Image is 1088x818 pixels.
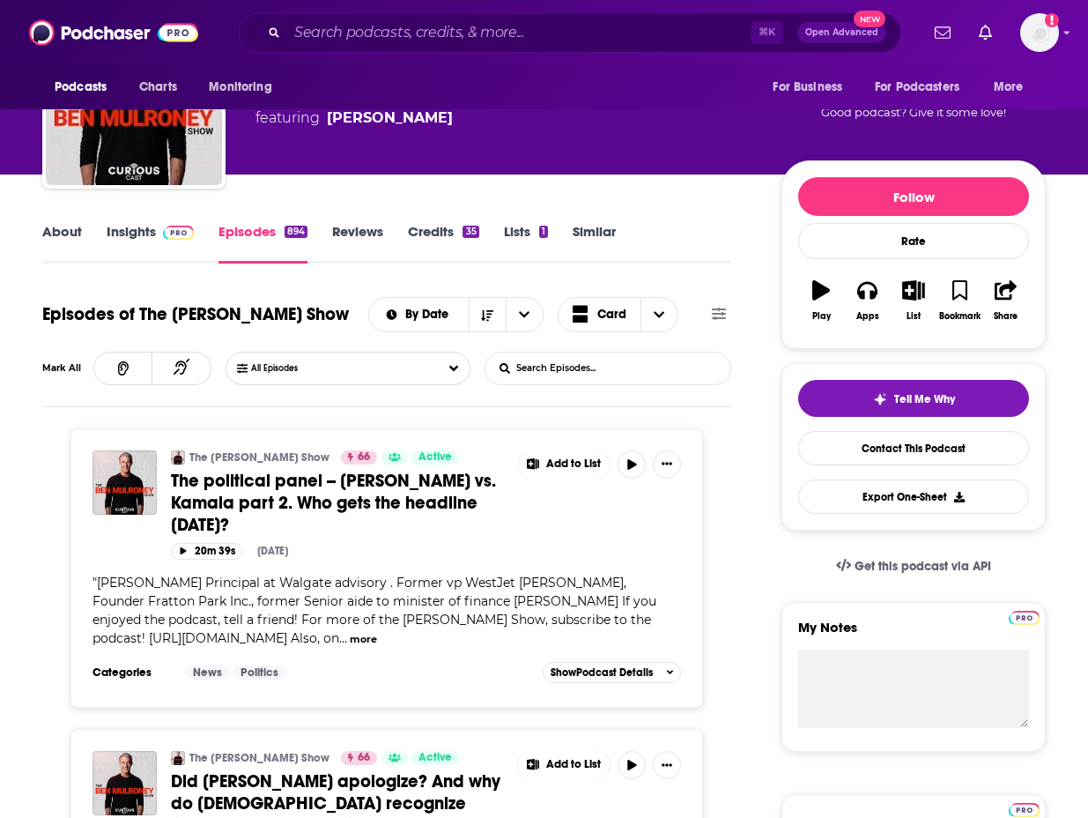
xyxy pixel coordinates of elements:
[42,364,93,373] div: Mark All
[418,749,452,767] span: Active
[171,470,505,536] a: The political panel -- [PERSON_NAME] vs. Kamala part 2. Who gets the headline [DATE]?
[339,630,347,646] span: ...
[844,269,890,332] button: Apps
[798,269,844,332] button: Play
[29,16,198,49] img: Podchaser - Follow, Share and Rate Podcasts
[856,311,879,322] div: Apps
[597,309,626,321] span: Card
[972,18,999,48] a: Show notifications dropdown
[873,392,887,406] img: tell me why sparkle
[546,758,601,771] span: Add to List
[653,450,681,479] button: Show More Button
[128,71,188,104] a: Charts
[408,223,478,264] a: Credits35
[994,311,1018,322] div: Share
[93,575,656,646] span: "
[863,71,985,104] button: open menu
[854,11,885,27] span: New
[233,666,285,680] a: Politics
[1045,13,1059,27] svg: Add a profile image
[171,450,185,465] img: The Ben Mulroney Show
[55,75,107,100] span: Podcasts
[855,559,991,574] span: Get this podcast via API
[93,666,172,680] h3: Categories
[551,666,653,679] span: Show Podcast Details
[285,226,307,238] div: 894
[226,352,470,385] button: Choose List Listened
[239,12,901,53] div: Search podcasts, credits, & more...
[1009,803,1040,817] img: Podchaser Pro
[411,450,459,465] a: Active
[341,450,377,465] a: 66
[1020,13,1059,52] button: Show profile menu
[209,75,271,100] span: Monitoring
[1009,608,1040,625] a: Pro website
[751,21,783,44] span: ⌘ K
[812,311,831,322] div: Play
[350,632,377,647] button: more
[93,575,656,646] span: [PERSON_NAME] Principal at Walgate advisory . Former vp WestJet [PERSON_NAME], Founder Fratton Pa...
[171,470,496,536] span: The political panel -- [PERSON_NAME] vs. Kamala part 2. Who gets the headline [DATE]?
[1020,13,1059,52] span: Logged in as Isabellaoidem
[189,450,329,465] a: The [PERSON_NAME] Show
[93,450,157,515] img: The political panel -- Trump vs. Kamala part 2. Who gets the headline today?
[936,269,982,332] button: Bookmark
[171,543,243,560] button: 20m 39s
[358,749,370,767] span: 66
[42,223,82,264] a: About
[573,223,616,264] a: Similar
[891,269,936,332] button: List
[171,751,185,765] img: The Ben Mulroney Show
[797,22,886,43] button: Open AdvancedNew
[341,751,377,765] a: 66
[42,71,130,104] button: open menu
[983,269,1029,332] button: Share
[981,71,1046,104] button: open menu
[939,311,981,322] div: Bookmark
[1009,611,1040,625] img: Podchaser Pro
[139,75,177,100] span: Charts
[93,751,157,815] a: Did Kimmel apologize? And why do Canadians recognize US politicians more?
[928,18,958,48] a: Show notifications dropdown
[773,75,842,100] span: For Business
[255,108,478,129] span: featuring
[506,298,543,331] button: open menu
[798,480,1029,514] button: Export One-Sheet
[760,71,864,104] button: open menu
[907,311,921,322] div: List
[186,666,229,680] a: News
[894,392,955,406] span: Tell Me Why
[369,309,469,321] button: open menu
[518,450,610,479] button: Show More Button
[257,545,288,557] div: [DATE]
[558,297,679,332] button: Choose View
[358,449,370,466] span: 66
[798,431,1029,465] a: Contact This Podcast
[411,751,459,765] a: Active
[469,298,506,331] button: Sort Direction
[196,71,294,104] button: open menu
[332,223,383,264] a: Reviews
[546,457,601,471] span: Add to List
[518,751,610,779] button: Show More Button
[327,108,453,129] a: Ben Mulroney
[875,75,959,100] span: For Podcasters
[1009,800,1040,817] a: Pro website
[163,226,194,240] img: Podchaser Pro
[251,363,333,374] span: All Episodes
[805,28,878,37] span: Open Advanced
[189,751,329,765] a: The [PERSON_NAME] Show
[821,106,1006,119] span: Good podcast? Give it some love!
[463,226,478,238] div: 35
[994,75,1024,100] span: More
[368,297,544,332] h2: Choose List sort
[798,177,1029,216] button: Follow
[504,223,548,264] a: Lists1
[42,303,349,325] h1: Episodes of The [PERSON_NAME] Show
[218,223,307,264] a: Episodes894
